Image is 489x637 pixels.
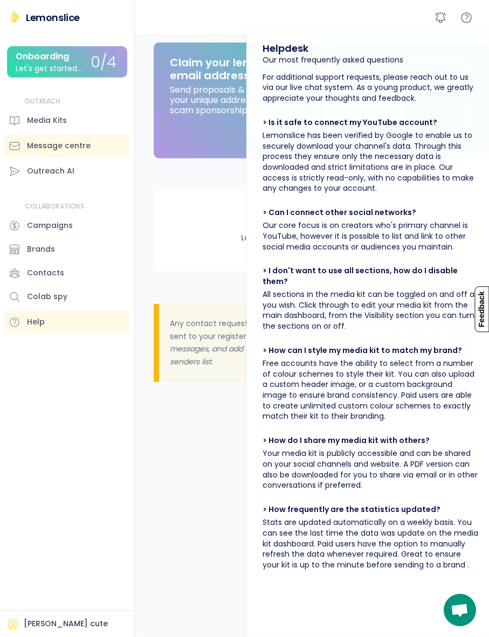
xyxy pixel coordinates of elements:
[27,267,64,279] div: Contacts
[263,220,478,252] div: Our core focus is on creators who's primary channel is YouTube, however it is possible to list an...
[16,52,69,61] div: Onboarding
[263,207,416,218] div: > Can I connect other social networks?
[16,65,82,73] div: Let's get started...
[27,291,67,302] div: Colab spy
[170,56,318,82] div: Claim your lemonslice email address
[263,55,403,66] div: Our most frequently asked questions
[25,202,84,211] div: COLLABORATIONS
[444,594,476,626] div: Mở cuộc trò chuyện
[263,289,478,331] div: All sections in the media kit can be toggled on and off as you wish. Click through to edit your m...
[263,41,308,55] div: Helpdesk
[263,358,478,422] div: Free accounts have the ability to select from a number of colour schemes to style their kit. You ...
[27,316,45,328] div: Help
[25,97,61,106] div: OUTREACH
[241,233,402,244] div: Looks like you don't have any messages!
[170,331,474,368] em: Check your spam folder for missing messages, and add our address [EMAIL_ADDRESS][DOMAIN_NAME]' to...
[263,130,478,194] div: Lemonslice has been verified by Google to enable us to securely download your channel's data. Thr...
[263,448,478,490] div: Your media kit is publicly accessible and can be shared on your social channels and website. A PD...
[263,266,478,287] div: > I don't want to use all sections, how do I disable them?
[263,435,430,446] div: > How do I share my media kit with others?
[263,517,478,570] div: Stats are updated automatically on a weekly basis. You can see the last time the data was update ...
[91,54,116,71] div: 0/4
[263,117,437,128] div: > Is it safe to connect my YouTube account?
[263,504,440,515] div: > How frequently are the statistics updated?
[159,304,489,382] div: Any contact requests made from your media kits by prospective partners will be sent to your regis...
[27,140,91,151] div: Message centre
[26,11,80,24] div: Lemonslice
[9,11,22,24] img: Lemonslice
[263,72,478,104] div: For additional support requests, please reach out to us via our live chat system. As a young prod...
[24,619,108,629] div: [PERSON_NAME] cute
[170,82,318,116] div: Send proposals & receive mails to your unique address. Let us filter scam sponsorship requests
[27,220,73,231] div: Campaigns
[263,345,462,356] div: > How can I style my media kit to match my brand?
[27,165,74,177] div: Outreach AI
[27,244,55,255] div: Brands
[27,115,67,126] div: Media Kits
